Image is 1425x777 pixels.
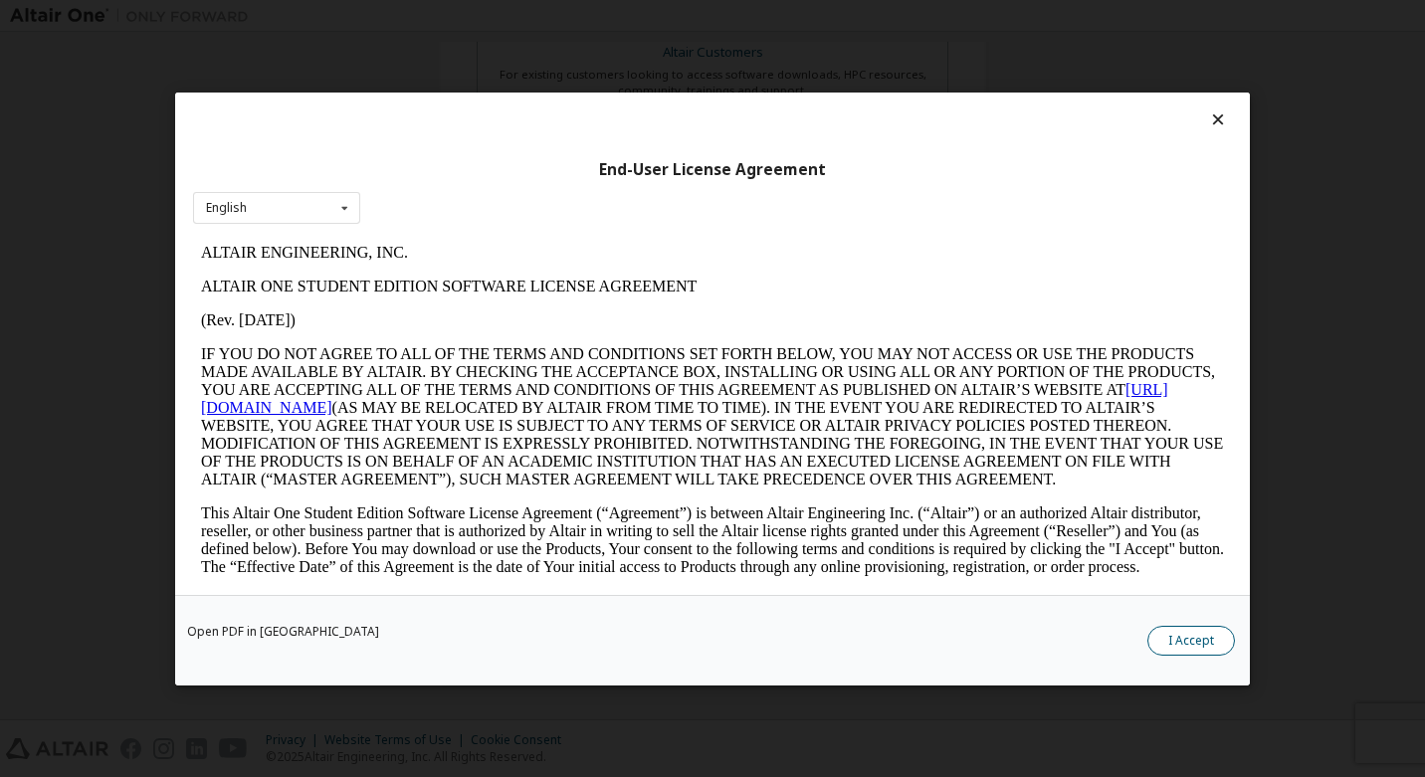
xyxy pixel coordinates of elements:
[193,159,1232,179] div: End-User License Agreement
[187,625,379,637] a: Open PDF in [GEOGRAPHIC_DATA]
[8,8,1031,26] p: ALTAIR ENGINEERING, INC.
[206,202,247,214] div: English
[8,269,1031,340] p: This Altair One Student Edition Software License Agreement (“Agreement”) is between Altair Engine...
[8,109,1031,253] p: IF YOU DO NOT AGREE TO ALL OF THE TERMS AND CONDITIONS SET FORTH BELOW, YOU MAY NOT ACCESS OR USE...
[8,145,975,180] a: [URL][DOMAIN_NAME]
[8,42,1031,60] p: ALTAIR ONE STUDENT EDITION SOFTWARE LICENSE AGREEMENT
[1147,625,1235,655] button: I Accept
[8,76,1031,94] p: (Rev. [DATE])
